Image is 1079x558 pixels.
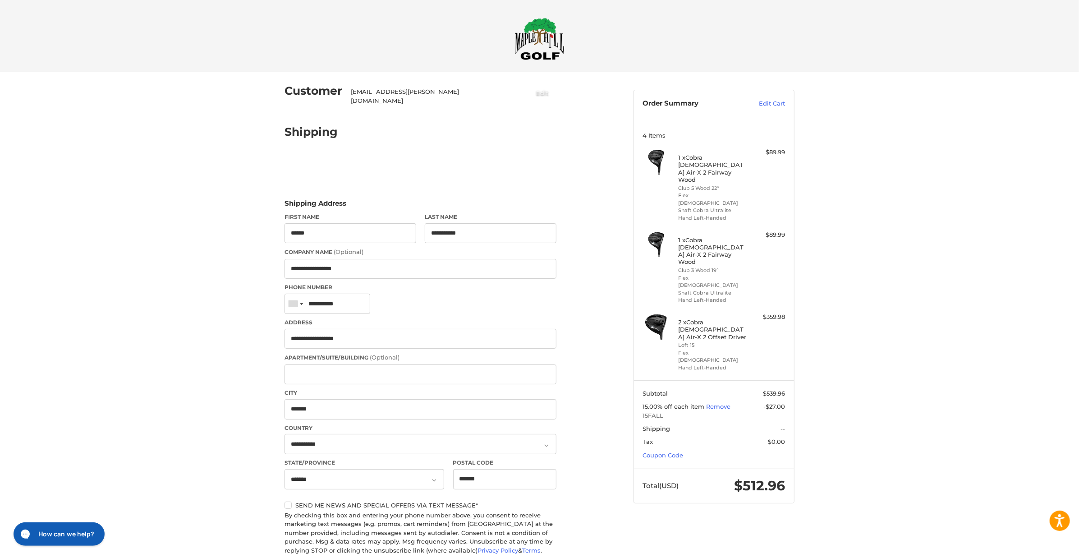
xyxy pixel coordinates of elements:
button: Edit [528,85,556,100]
label: Send me news and special offers via text message* [285,502,556,509]
div: $89.99 [750,148,785,157]
li: Loft 15 [679,341,748,349]
span: Shipping [643,425,670,432]
small: (Optional) [334,248,363,255]
li: Shaft Cobra Ultralite [679,207,748,214]
span: $539.96 [763,390,785,397]
label: Country [285,424,556,432]
div: By checking this box and entering your phone number above, you consent to receive marketing text ... [285,511,556,555]
h4: 1 x Cobra [DEMOGRAPHIC_DATA] Air-X 2 Fairway Wood [679,154,748,183]
h4: 1 x Cobra [DEMOGRAPHIC_DATA] Air-X 2 Fairway Wood [679,236,748,266]
span: -$27.00 [764,403,785,410]
a: Edit Cart [740,99,785,108]
span: Subtotal [643,390,668,397]
h3: Order Summary [643,99,740,108]
span: 15.00% off each item [643,403,707,410]
legend: Shipping Address [285,198,346,213]
li: Club 5 Wood 22° [679,184,748,192]
label: Company Name [285,248,556,257]
span: -- [781,425,785,432]
iframe: Gorgias live chat messenger [9,519,107,549]
img: Maple Hill Golf [515,18,565,60]
a: Terms [522,547,541,554]
div: [EMAIL_ADDRESS][PERSON_NAME][DOMAIN_NAME] [351,88,511,105]
li: Flex [DEMOGRAPHIC_DATA] [679,274,748,289]
a: Privacy Policy [478,547,518,554]
li: Hand Left-Handed [679,364,748,372]
li: Flex [DEMOGRAPHIC_DATA] [679,192,748,207]
a: Coupon Code [643,452,684,459]
label: Apartment/Suite/Building [285,353,556,362]
li: Hand Left-Handed [679,214,748,222]
div: $359.98 [750,313,785,322]
li: Flex [DEMOGRAPHIC_DATA] [679,349,748,364]
h3: 4 Items [643,132,785,139]
small: (Optional) [370,354,399,361]
label: First Name [285,213,416,221]
label: Address [285,318,556,327]
label: Phone Number [285,283,556,291]
label: Last Name [425,213,556,221]
h2: Shipping [285,125,338,139]
label: Postal Code [453,459,557,467]
span: 15FALL [643,411,785,420]
span: $0.00 [768,438,785,445]
h4: 2 x Cobra [DEMOGRAPHIC_DATA] Air-X 2 Offset Driver [679,318,748,341]
label: State/Province [285,459,444,467]
a: Remove [707,403,731,410]
h2: Customer [285,84,342,98]
li: Club 3 Wood 19° [679,267,748,274]
span: $512.96 [735,477,785,494]
span: Tax [643,438,653,445]
li: Shaft Cobra Ultralite [679,289,748,297]
span: Total (USD) [643,481,679,490]
div: $89.99 [750,231,785,240]
li: Hand Left-Handed [679,296,748,304]
label: City [285,389,556,397]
